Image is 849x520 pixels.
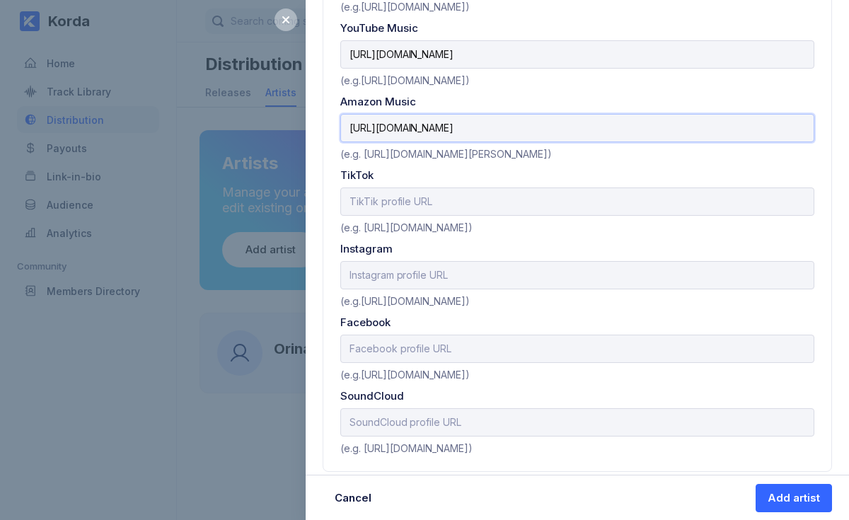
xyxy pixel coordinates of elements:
[340,168,814,182] div: TikTok
[323,484,383,512] button: Cancel
[340,114,814,142] input: Amazon Music artist URL
[340,408,814,437] input: SoundCloud profile URL
[340,187,814,216] input: TikTik profile URL
[340,95,814,108] div: Amazon Music
[340,335,814,363] input: Facebook profile URL
[340,142,814,160] div: (e.g. [URL][DOMAIN_NAME][PERSON_NAME])
[340,21,814,35] div: YouTube Music
[340,242,814,255] div: Instagram
[340,363,814,381] div: (e.g.[URL][DOMAIN_NAME])
[340,261,814,289] input: Instagram profile URL
[340,289,814,307] div: (e.g.[URL][DOMAIN_NAME])
[340,316,814,329] div: Facebook
[340,216,814,233] div: (e.g. [URL][DOMAIN_NAME])
[340,389,814,403] div: SoundCloud
[340,69,814,86] div: (e.g.[URL][DOMAIN_NAME])
[768,491,820,505] div: Add artist
[340,40,814,69] input: Youtube Channel URL
[335,491,371,505] div: Cancel
[756,484,832,512] button: Add artist
[340,437,814,454] div: (e.g. [URL][DOMAIN_NAME])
